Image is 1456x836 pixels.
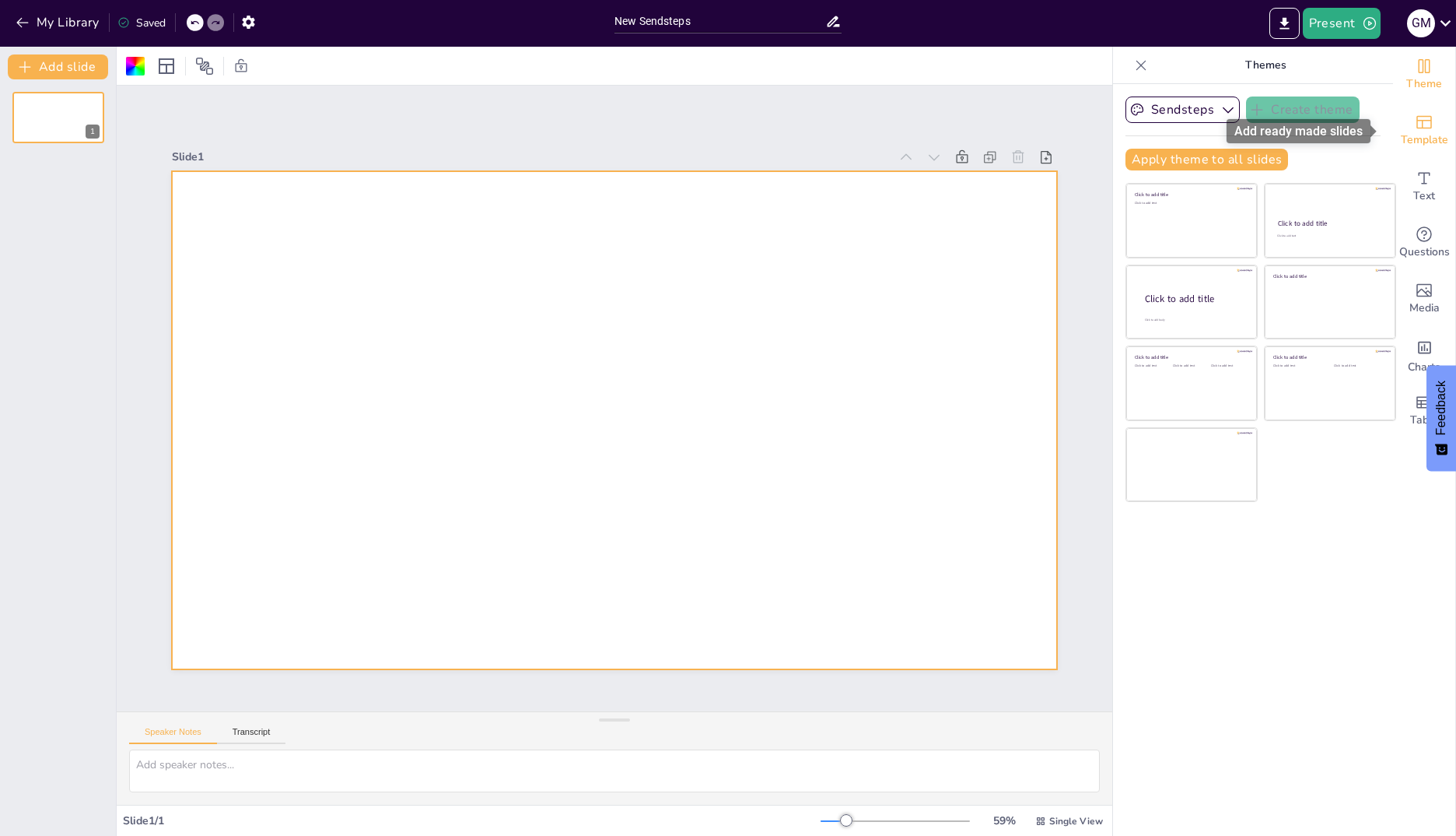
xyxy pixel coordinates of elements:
button: Export to PowerPoint [1269,8,1300,39]
span: Feedback [1434,381,1448,435]
div: Layout [154,54,179,79]
div: Add text boxes [1393,159,1455,215]
button: Create theme [1246,97,1360,123]
div: Click to add text [1211,364,1246,368]
div: 1 [86,125,100,139]
span: Text [1413,188,1435,205]
span: Theme [1406,76,1442,93]
div: Click to add title [1145,293,1244,306]
div: Click to add title [1278,219,1381,228]
div: Click to add title [1273,272,1384,279]
span: Single View [1049,815,1103,827]
div: Add images, graphics, shapes or video [1393,271,1455,327]
div: g m [1407,9,1435,37]
div: Add ready made slides [1393,103,1455,159]
div: Click to add title [1273,354,1384,360]
div: Click to add body [1145,318,1243,322]
div: Click to add text [1173,364,1208,368]
span: Questions [1399,244,1450,261]
div: Click to add text [1135,202,1246,205]
div: Click to add title [1135,191,1246,198]
div: Get real-time input from your audience [1393,215,1455,271]
button: Present [1303,8,1381,39]
div: Add ready made slides [1227,119,1370,143]
div: Add a table [1393,383,1455,439]
button: Speaker Notes [129,727,217,744]
button: Feedback - Show survey [1426,365,1456,471]
div: 1 [12,92,104,143]
div: Saved [117,16,166,30]
div: Change the overall theme [1393,47,1455,103]
span: Media [1409,300,1440,317]
button: g m [1407,8,1435,39]
input: Insert title [614,10,825,33]
div: Click to add title [1135,354,1246,360]
button: My Library [12,10,106,35]
div: Click to add text [1277,234,1381,238]
span: Charts [1408,359,1440,376]
div: Click to add text [1135,364,1170,368]
div: Click to add text [1273,364,1322,368]
p: Themes [1153,47,1377,84]
span: Position [195,57,214,76]
div: Click to add text [1334,364,1383,368]
button: Sendsteps [1125,97,1240,123]
span: Table [1410,412,1438,429]
button: Add slide [8,54,108,79]
div: 59 % [985,813,1023,828]
div: Add charts and graphs [1393,327,1455,383]
div: Slide 1 [172,149,889,164]
div: Slide 1 / 1 [123,813,821,828]
span: Template [1401,132,1448,149]
button: Transcript [217,727,286,744]
button: Apply theme to all slides [1125,149,1288,170]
